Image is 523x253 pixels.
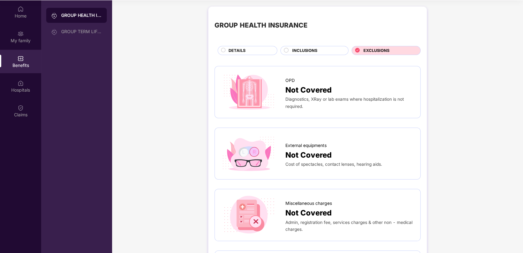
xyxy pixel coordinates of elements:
span: DETAILS [229,48,245,54]
img: svg+xml;base64,PHN2ZyB3aWR0aD0iMjAiIGhlaWdodD0iMjAiIHZpZXdCb3g9IjAgMCAyMCAyMCIgZmlsbD0ibm9uZSIgeG... [51,29,57,35]
span: External equipments [285,142,327,149]
img: svg+xml;base64,PHN2ZyBpZD0iSG9zcGl0YWxzIiB4bWxucz0iaHR0cDovL3d3dy53My5vcmcvMjAwMC9zdmciIHdpZHRoPS... [17,80,24,86]
img: svg+xml;base64,PHN2ZyBpZD0iSG9tZSIgeG1sbnM9Imh0dHA6Ly93d3cudzMub3JnLzIwMDAvc3ZnIiB3aWR0aD0iMjAiIG... [17,6,24,12]
span: Not Covered [285,149,332,161]
span: Not Covered [285,207,332,219]
img: svg+xml;base64,PHN2ZyB3aWR0aD0iMjAiIGhlaWdodD0iMjAiIHZpZXdCb3g9IjAgMCAyMCAyMCIgZmlsbD0ibm9uZSIgeG... [17,31,24,37]
img: svg+xml;base64,PHN2ZyBpZD0iQ2xhaW0iIHhtbG5zPSJodHRwOi8vd3d3LnczLm9yZy8yMDAwL3N2ZyIgd2lkdGg9IjIwIi... [17,105,24,111]
div: GROUP HEALTH INSURANCE [215,20,308,31]
span: Diagnostics, XRay or lab exams where hospitalization is not required. [285,97,404,109]
img: icon [221,195,277,235]
img: svg+xml;base64,PHN2ZyBpZD0iQmVuZWZpdHMiIHhtbG5zPSJodHRwOi8vd3d3LnczLm9yZy8yMDAwL3N2ZyIgd2lkdGg9Ij... [17,55,24,62]
img: svg+xml;base64,PHN2ZyB3aWR0aD0iMjAiIGhlaWdodD0iMjAiIHZpZXdCb3g9IjAgMCAyMCAyMCIgZmlsbD0ibm9uZSIgeG... [51,13,57,19]
img: icon [221,73,277,112]
span: OPD [285,77,295,84]
span: EXCLUSIONS [363,48,389,54]
span: Miscellaneous charges [285,200,332,207]
span: INCLUSIONS [292,48,317,54]
span: Admin, registration fee, services charges & other non - medical charges. [285,220,412,232]
img: icon [221,134,277,173]
div: GROUP HEALTH INSURANCE [61,12,102,18]
span: Not Covered [285,84,332,96]
span: Cost of spectacles, contact lenses, hearing aids. [285,162,382,167]
div: GROUP TERM LIFE INSURANCE [61,29,102,34]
